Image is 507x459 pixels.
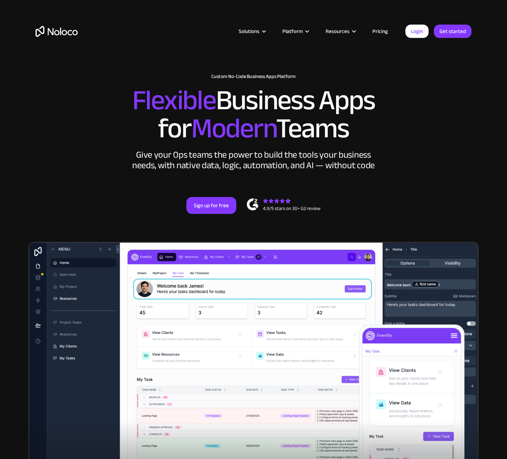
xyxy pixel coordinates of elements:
h1: Custom No-Code Business Apps Platform [36,74,471,79]
a: Login [405,25,429,38]
a: Get started [434,25,471,38]
a: Pricing [364,27,397,36]
a: home [36,26,78,37]
span: Flexible [132,74,216,126]
h2: Business Apps for Teams [36,86,471,143]
div: Give your Ops teams the power to build the tools your business needs, with native data, logic, au... [130,150,377,171]
span: Modern [191,102,276,155]
div: Solutions [239,27,259,36]
a: Sign up for free [186,197,236,214]
div: Resources [326,27,349,36]
div: Solutions [230,27,274,36]
div: Platform [274,27,317,36]
div: Platform [282,27,303,36]
div: Resources [317,27,364,36]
